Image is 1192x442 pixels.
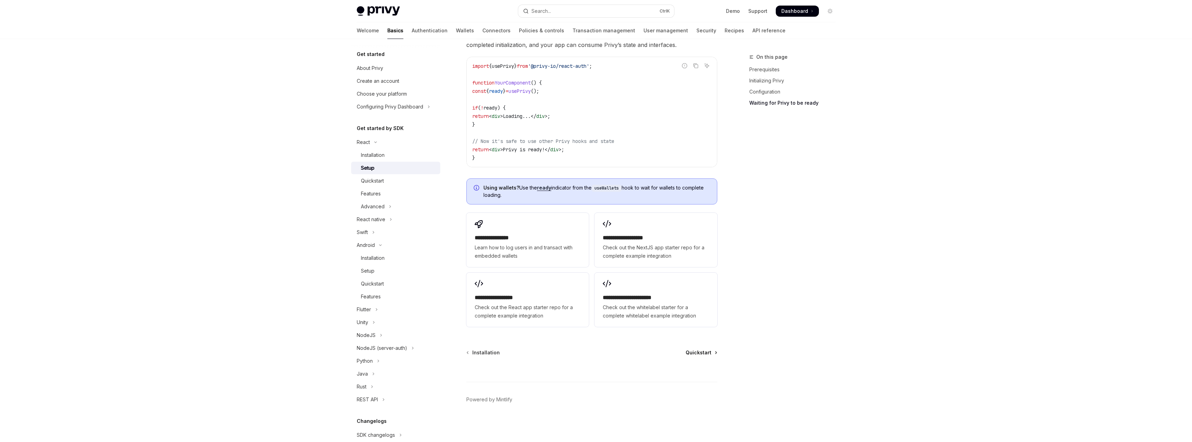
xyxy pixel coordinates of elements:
[351,342,440,354] button: Toggle NodeJS (server-auth) section
[545,113,547,119] span: >
[351,252,440,264] a: Installation
[357,370,368,378] div: Java
[357,77,399,85] div: Create an account
[592,185,622,192] code: useWallets
[472,121,475,128] span: }
[357,22,379,39] a: Welcome
[483,184,710,199] span: Use the indicator from the hook to wait for wallets to complete loading.
[351,393,440,406] button: Toggle REST API section
[351,380,440,393] button: Toggle Rust section
[506,88,508,94] span: =
[749,75,841,86] a: Initializing Privy
[776,6,819,17] a: Dashboard
[357,103,423,111] div: Configuring Privy Dashboard
[472,105,478,111] span: if
[361,177,384,185] div: Quickstart
[486,88,489,94] span: {
[351,200,440,213] button: Toggle Advanced section
[357,228,368,236] div: Swift
[456,22,474,39] a: Wallets
[357,64,383,72] div: About Privy
[756,53,788,61] span: On this page
[357,417,387,425] h5: Changelogs
[351,226,440,239] button: Toggle Swift section
[749,97,841,109] a: Waiting for Privy to be ready
[483,105,497,111] span: ready
[357,90,407,98] div: Choose your platform
[725,22,744,39] a: Recipes
[482,22,511,39] a: Connectors
[357,215,385,224] div: React native
[518,5,674,17] button: Open search
[472,88,486,94] span: const
[478,105,481,111] span: (
[519,22,564,39] a: Policies & controls
[351,101,440,113] button: Toggle Configuring Privy Dashboard section
[466,396,512,403] a: Powered by Mintlify
[361,190,381,198] div: Features
[749,64,841,75] a: Prerequisites
[357,138,370,146] div: React
[594,273,717,327] a: **** **** **** **** ***Check out the whitelabel starter for a complete whitelabel example integra...
[660,8,670,14] span: Ctrl K
[351,136,440,148] button: Toggle React section
[351,368,440,380] button: Toggle Java section
[702,61,711,70] button: Ask AI
[492,63,514,69] span: usePrivy
[528,63,589,69] span: '@privy-io/react-auth'
[531,80,542,86] span: () {
[536,113,545,119] span: div
[503,88,506,94] span: }
[351,329,440,341] button: Toggle NodeJS section
[351,62,440,74] a: About Privy
[467,349,500,356] a: Installation
[483,185,519,191] strong: Using wallets?
[361,280,384,288] div: Quickstart
[357,331,376,339] div: NodeJS
[495,80,531,86] span: YourComponent
[351,278,440,290] a: Quickstart
[489,88,503,94] span: ready
[357,6,400,16] img: light logo
[361,202,385,211] div: Advanced
[489,113,492,119] span: <
[686,349,717,356] a: Quickstart
[545,146,550,153] span: </
[492,146,500,153] span: div
[472,113,489,119] span: return
[472,80,495,86] span: function
[696,22,716,39] a: Security
[387,22,403,39] a: Basics
[472,349,500,356] span: Installation
[351,290,440,303] a: Features
[644,22,688,39] a: User management
[503,146,545,153] span: Privy is ready!
[472,155,475,161] span: }
[752,22,786,39] a: API reference
[357,395,378,404] div: REST API
[573,22,635,39] a: Transaction management
[357,344,407,352] div: NodeJS (server-auth)
[781,8,808,15] span: Dashboard
[503,113,531,119] span: Loading...
[357,305,371,314] div: Flutter
[361,267,374,275] div: Setup
[351,429,440,441] button: Toggle SDK changelogs section
[357,357,373,365] div: Python
[351,149,440,161] a: Installation
[474,185,481,192] svg: Info
[500,146,503,153] span: >
[561,146,564,153] span: ;
[351,187,440,200] a: Features
[514,63,517,69] span: }
[351,162,440,174] a: Setup
[361,254,385,262] div: Installation
[749,86,841,97] a: Configuration
[475,303,581,320] span: Check out the React app starter repo for a complete example integration
[500,113,503,119] span: >
[589,63,592,69] span: ;
[531,7,551,15] div: Search...
[594,213,717,267] a: **** **** **** ****Check out the NextJS app starter repo for a complete example integration
[686,349,711,356] span: Quickstart
[475,243,581,260] span: Learn how to log users in and transact with embedded wallets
